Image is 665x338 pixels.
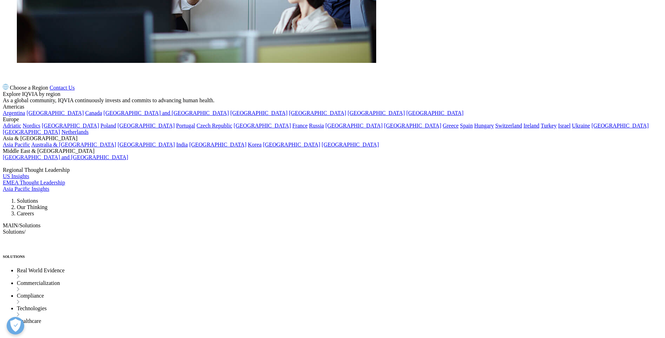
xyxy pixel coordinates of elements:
[3,222,662,229] div: /
[234,123,291,129] a: [GEOGRAPHIC_DATA]
[263,142,320,148] a: [GEOGRAPHIC_DATA]
[3,91,662,97] div: Explore IQVIA by region
[3,154,128,160] a: [GEOGRAPHIC_DATA] and [GEOGRAPHIC_DATA]
[3,148,662,154] div: Middle East & [GEOGRAPHIC_DATA]
[558,123,571,129] a: Israel
[17,280,662,293] li: Commercialization
[3,135,662,142] div: Asia & [GEOGRAPHIC_DATA]
[17,204,47,210] a: Our Thinking
[474,123,494,129] a: Hungary
[19,222,40,228] span: Solutions
[118,142,175,148] a: [GEOGRAPHIC_DATA]
[17,267,662,280] li: Real World Evidence
[572,123,590,129] a: Ukraine
[104,110,229,116] a: [GEOGRAPHIC_DATA] and [GEOGRAPHIC_DATA]
[7,317,24,334] button: Präferenzen öffnen
[22,123,40,129] a: Nordics
[197,123,232,129] a: Czech Republic
[49,85,75,91] a: Contact Us
[118,123,175,129] a: [GEOGRAPHIC_DATA]
[3,180,65,186] a: EMEA Thought Leadership
[541,123,557,129] a: Turkey
[17,305,662,318] li: Technologies
[3,116,662,123] div: Europe
[3,129,60,135] a: [GEOGRAPHIC_DATA]
[42,123,99,129] a: [GEOGRAPHIC_DATA]
[309,123,324,129] a: Russia
[3,186,49,192] a: Asia Pacific Insights
[17,210,34,216] a: Careers
[348,110,405,116] a: [GEOGRAPHIC_DATA]
[3,104,662,110] div: Americas
[248,142,261,148] a: Korea
[61,129,88,135] a: Netherlands
[460,123,473,129] a: Spain
[100,123,116,129] a: Poland
[176,142,188,148] a: India
[3,97,662,104] div: As a global community, IQVIA continuously invests and commits to advancing human health.
[17,293,662,305] li: Compliance
[384,123,441,129] a: [GEOGRAPHIC_DATA]
[322,142,379,148] a: [GEOGRAPHIC_DATA]
[3,173,29,179] a: US Insights
[495,123,522,129] a: Switzerland
[3,229,662,246] div: /
[3,222,18,228] span: MAIN
[3,123,21,129] a: Adriatic
[3,229,24,235] span: Solutions
[591,123,649,129] a: [GEOGRAPHIC_DATA]
[17,198,38,204] a: Solutions
[406,110,464,116] a: [GEOGRAPHIC_DATA]
[27,110,84,116] a: [GEOGRAPHIC_DATA]
[3,142,30,148] a: Asia Pacific
[443,123,458,129] a: Greece
[3,167,662,173] div: Regional Thought Leadership
[31,142,116,148] a: Australia & [GEOGRAPHIC_DATA]
[325,123,383,129] a: [GEOGRAPHIC_DATA]
[289,110,346,116] a: [GEOGRAPHIC_DATA]
[292,123,308,129] a: France
[189,142,246,148] a: [GEOGRAPHIC_DATA]
[3,110,25,116] a: Argentina
[85,110,102,116] a: Canada
[230,110,287,116] a: [GEOGRAPHIC_DATA]
[17,318,662,331] li: Healthcare
[3,254,662,259] h6: SOLUTIONS
[524,123,539,129] a: Ireland
[176,123,195,129] a: Portugal
[10,85,48,91] span: Choose a Region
